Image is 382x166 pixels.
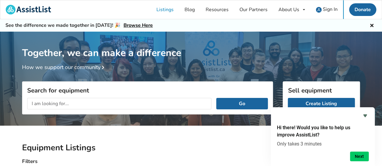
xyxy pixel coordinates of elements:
[361,112,369,119] button: Hide survey
[5,22,153,29] h5: See the difference we made together in [DATE]! 🎉
[277,124,369,139] h2: Hi there! Would you like to help us improve AssistList?
[349,3,376,16] a: Donate
[277,112,369,161] div: Hi there! Would you like to help us improve AssistList?
[22,158,37,165] h4: Filters
[151,0,179,19] a: Listings
[234,0,273,19] a: Our Partners
[22,143,360,153] h2: Equipment Listings
[277,141,369,147] p: Only takes 3 minutes
[310,0,343,19] a: user icon Sign In
[6,5,51,14] img: assistlist-logo
[316,7,322,13] img: user icon
[27,86,268,94] h3: Search for equipment
[200,0,234,19] a: Resources
[22,32,360,59] h1: Together, we can make a difference
[350,152,369,161] button: Next question
[124,22,153,29] a: Browse Here
[323,6,338,13] span: Sign In
[278,7,299,12] div: About Us
[22,64,107,71] a: How we support our community
[216,98,268,109] button: Go
[288,86,355,94] h3: Sell equipment
[179,0,200,19] a: Blog
[288,98,355,109] a: Create Listing
[27,98,211,109] input: I am looking for...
